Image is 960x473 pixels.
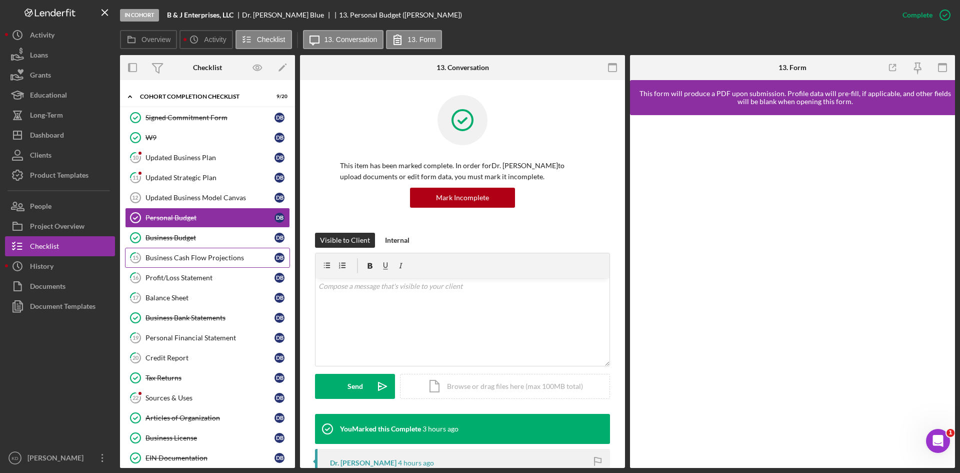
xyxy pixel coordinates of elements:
[274,433,284,443] div: D B
[145,214,274,222] div: Personal Budget
[125,308,290,328] a: Business Bank StatementsDB
[778,64,806,72] div: 13. Form
[125,368,290,388] a: Tax ReturnsDB
[11,455,18,461] text: KD
[315,374,395,399] button: Send
[315,233,375,248] button: Visible to Client
[125,188,290,208] a: 12Updated Business Model CanvasDB
[330,459,396,467] div: Dr. [PERSON_NAME]
[179,30,232,49] button: Activity
[274,233,284,243] div: D B
[132,394,138,401] tspan: 22
[125,448,290,468] a: EIN DocumentationDB
[902,5,932,25] div: Complete
[145,434,274,442] div: Business License
[380,233,414,248] button: Internal
[204,36,226,44] label: Activity
[340,425,421,433] div: You Marked this Complete
[274,373,284,383] div: D B
[926,429,950,453] iframe: Intercom live chat
[257,36,285,44] label: Checklist
[125,288,290,308] a: 17Balance SheetDB
[141,36,170,44] label: Overview
[125,148,290,168] a: 10Updated Business PlanDB
[385,233,409,248] div: Internal
[145,294,274,302] div: Balance Sheet
[320,233,370,248] div: Visible to Client
[946,429,954,437] span: 1
[274,173,284,183] div: D B
[132,174,138,181] tspan: 11
[125,248,290,268] a: 15Business Cash Flow ProjectionsDB
[145,354,274,362] div: Credit Report
[242,11,332,19] div: Dr. [PERSON_NAME] Blue
[274,393,284,403] div: D B
[274,113,284,123] div: D B
[407,36,435,44] label: 13. Form
[274,193,284,203] div: D B
[132,195,138,201] tspan: 12
[145,374,274,382] div: Tax Returns
[125,168,290,188] a: 11Updated Strategic PlanDB
[635,90,955,106] div: This form will produce a PDF upon submission. Profile data will pre-fill, if applicable, and othe...
[125,428,290,448] a: Business LicenseDB
[125,228,290,248] a: Business BudgetDB
[398,459,434,467] time: 2025-09-30 16:34
[125,388,290,408] a: 22Sources & UsesDB
[274,273,284,283] div: D B
[132,354,139,361] tspan: 20
[274,253,284,263] div: D B
[145,414,274,422] div: Articles of Organization
[145,154,274,162] div: Updated Business Plan
[145,234,274,242] div: Business Budget
[892,5,955,25] button: Complete
[324,36,377,44] label: 13. Conversation
[274,293,284,303] div: D B
[145,334,274,342] div: Personal Financial Statement
[125,408,290,428] a: Articles of OrganizationDB
[5,448,115,468] button: KD[PERSON_NAME]
[132,294,139,301] tspan: 17
[274,333,284,343] div: D B
[125,328,290,348] a: 19Personal Financial StatementDB
[125,108,290,128] a: Signed Commitment FormDB
[145,194,274,202] div: Updated Business Model Canvas
[274,413,284,423] div: D B
[132,254,138,261] tspan: 15
[167,11,233,19] b: B & J Enterprises, LLC
[145,174,274,182] div: Updated Strategic Plan
[120,30,177,49] button: Overview
[274,353,284,363] div: D B
[274,213,284,223] div: D B
[269,94,287,100] div: 9 / 20
[125,208,290,228] a: Personal BudgetDB
[340,160,585,183] p: This item has been marked complete. In order for Dr. [PERSON_NAME] to upload documents or edit fo...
